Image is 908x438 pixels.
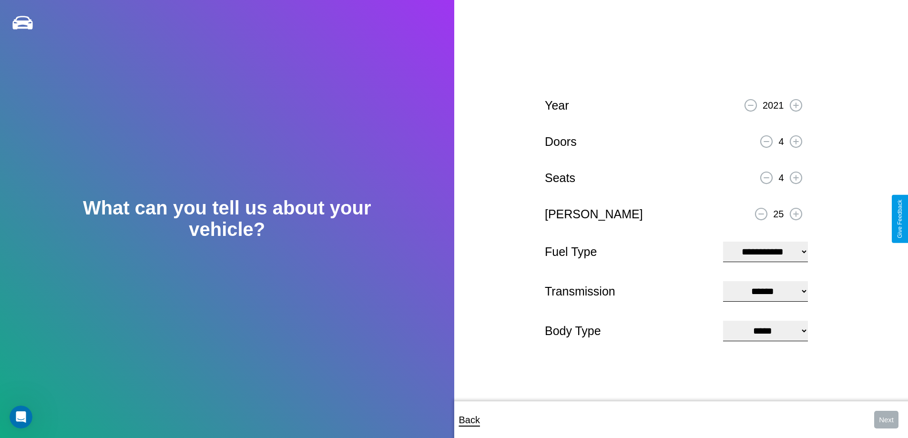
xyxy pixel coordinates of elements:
p: 4 [778,169,784,186]
p: [PERSON_NAME] [545,204,643,225]
p: Transmission [545,281,714,302]
p: Year [545,95,569,116]
p: Back [459,411,480,428]
p: Doors [545,131,577,153]
p: 2021 [763,97,784,114]
button: Next [874,411,898,428]
p: 25 [773,205,784,223]
h2: What can you tell us about your vehicle? [45,197,408,240]
p: 4 [778,133,784,150]
p: Body Type [545,320,714,342]
p: Seats [545,167,575,189]
iframe: Intercom live chat [10,406,32,428]
div: Give Feedback [897,200,903,238]
p: Fuel Type [545,241,714,263]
